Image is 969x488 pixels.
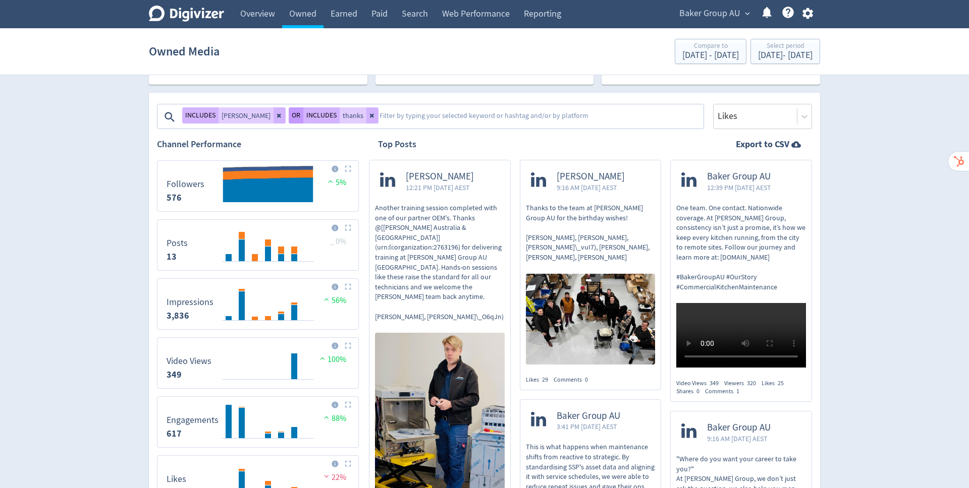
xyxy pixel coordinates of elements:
span: [PERSON_NAME] [557,171,625,182]
span: Baker Group AU [557,410,620,422]
span: 12:39 PM [DATE] AEST [707,182,771,193]
span: thanks [343,112,363,119]
span: 22% [321,472,346,482]
span: expand_more [743,9,752,18]
svg: Posts 13 [161,224,354,266]
span: 0 [585,376,588,384]
span: Baker Group AU [679,6,740,22]
img: Placeholder [345,401,351,408]
strong: 13 [167,251,177,263]
span: 9:16 AM [DATE] AEST [557,182,625,193]
div: [DATE] - [DATE] [682,51,739,60]
img: negative-performance.svg [321,472,332,480]
img: Placeholder [345,165,351,172]
span: _ 0% [330,236,346,247]
a: [PERSON_NAME]9:16 AM [DATE] AESTThanks to the team at [PERSON_NAME] Group AU for the birthday wis... [520,160,661,368]
p: Thanks to the team at [PERSON_NAME] Group AU for the birthday wishes! [PERSON_NAME], [PERSON_NAME... [526,203,656,263]
img: Placeholder [345,460,351,467]
span: 5% [326,177,346,188]
span: 12:21 PM [DATE] AEST [406,182,474,193]
div: Likes [526,376,554,384]
div: Compare to [682,42,739,51]
p: One team. One contact. Nationwide coverage. At [PERSON_NAME] Group, consistency isn’t just a prom... [676,203,806,292]
dt: Posts [167,237,188,249]
span: 320 [747,379,756,387]
dt: Likes [167,473,186,485]
a: Baker Group AU12:39 PM [DATE] AESTOne team. One contact. Nationwide coverage. At [PERSON_NAME] Gr... [671,160,812,371]
span: [PERSON_NAME] [222,112,271,119]
svg: Followers 576 [161,165,354,207]
h2: Top Posts [378,138,416,151]
svg: Video Views 349 [161,342,354,384]
h1: Owned Media [149,35,220,68]
svg: Engagements 617 [161,401,354,443]
span: 0 [696,387,699,395]
img: positive-performance.svg [321,295,332,303]
span: 88% [321,413,346,423]
dt: Impressions [167,296,213,308]
span: 9:16 AM [DATE] AEST [707,434,771,444]
dt: Video Views [167,355,211,367]
span: Baker Group AU [707,171,771,182]
div: Comments [554,376,594,384]
span: 56% [321,295,346,306]
span: [PERSON_NAME] [406,171,474,182]
h2: Channel Performance [157,138,359,151]
img: Placeholder [345,342,351,349]
strong: 349 [167,369,182,381]
span: Baker Group AU [707,422,771,434]
button: Select period[DATE]- [DATE] [750,39,820,64]
img: Placeholder [345,224,351,231]
dt: Followers [167,178,204,190]
p: Another training session completed with one of our partner OEM's. Thanks @[[PERSON_NAME] Australi... [375,203,505,322]
div: Video Views [676,379,724,388]
button: INCLUDES [182,107,219,124]
div: Comments [705,387,745,396]
svg: Impressions 3,836 [161,283,354,325]
span: 3:41 PM [DATE] AEST [557,421,620,432]
span: 29 [542,376,548,384]
div: Likes [762,379,789,388]
img: positive-performance.svg [326,177,336,185]
span: 100% [317,354,346,364]
button: OR [289,107,303,124]
dt: Engagements [167,414,219,426]
img: positive-performance.svg [321,413,332,421]
div: Viewers [724,379,762,388]
strong: 3,836 [167,310,189,322]
button: INCLUDES [303,107,340,124]
strong: Export to CSV [736,138,789,151]
span: 349 [710,379,719,387]
button: Compare to[DATE] - [DATE] [675,39,746,64]
strong: 576 [167,192,182,204]
span: 25 [778,379,784,387]
img: Placeholder [345,283,351,290]
div: [DATE] - [DATE] [758,51,813,60]
img: https://media.cf.digivizer.com/images/linkedin-137139446-urn:li:share:7359361773830885377-90dead1... [526,274,656,364]
button: Baker Group AU [676,6,752,22]
span: 1 [736,387,739,395]
div: Select period [758,42,813,51]
strong: 617 [167,428,182,440]
img: positive-performance.svg [317,354,328,362]
div: Shares [676,387,705,396]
